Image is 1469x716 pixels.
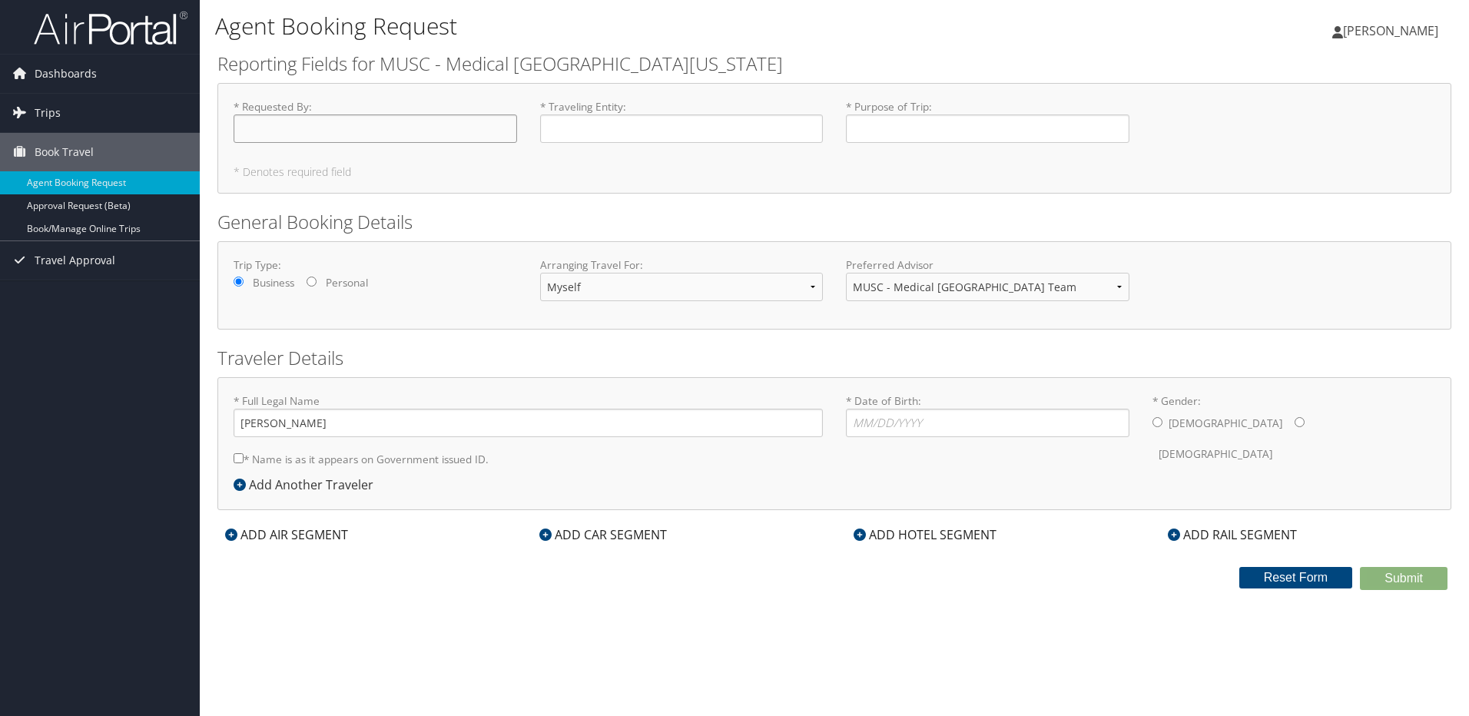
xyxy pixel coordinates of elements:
label: Arranging Travel For: [540,257,824,273]
input: * Date of Birth: [846,409,1129,437]
h2: General Booking Details [217,209,1451,235]
span: Travel Approval [35,241,115,280]
button: Submit [1360,567,1447,590]
button: Reset Form [1239,567,1353,588]
label: Preferred Advisor [846,257,1129,273]
span: Trips [35,94,61,132]
div: ADD RAIL SEGMENT [1160,525,1305,544]
label: * Traveling Entity : [540,99,824,143]
div: ADD HOTEL SEGMENT [846,525,1004,544]
img: airportal-logo.png [34,10,187,46]
h2: Reporting Fields for MUSC - Medical [GEOGRAPHIC_DATA][US_STATE] [217,51,1451,77]
label: Trip Type: [234,257,517,273]
div: ADD CAR SEGMENT [532,525,675,544]
input: * Name is as it appears on Government issued ID. [234,453,244,463]
input: * Requested By: [234,114,517,143]
label: * Full Legal Name [234,393,823,437]
div: Add Another Traveler [234,476,381,494]
label: * Gender: [1152,393,1436,469]
label: Business [253,275,294,290]
div: ADD AIR SEGMENT [217,525,356,544]
h1: Agent Booking Request [215,10,1041,42]
label: Personal [326,275,368,290]
input: * Traveling Entity: [540,114,824,143]
a: [PERSON_NAME] [1332,8,1454,54]
span: [PERSON_NAME] [1343,22,1438,39]
input: * Full Legal Name [234,409,823,437]
label: * Purpose of Trip : [846,99,1129,143]
label: * Date of Birth: [846,393,1129,437]
input: * Gender:[DEMOGRAPHIC_DATA][DEMOGRAPHIC_DATA] [1152,417,1162,427]
h2: Traveler Details [217,345,1451,371]
input: * Purpose of Trip: [846,114,1129,143]
span: Dashboards [35,55,97,93]
label: * Name is as it appears on Government issued ID. [234,445,489,473]
label: * Requested By : [234,99,517,143]
label: [DEMOGRAPHIC_DATA] [1159,439,1272,469]
label: [DEMOGRAPHIC_DATA] [1169,409,1282,438]
h5: * Denotes required field [234,167,1435,177]
span: Book Travel [35,133,94,171]
input: * Gender:[DEMOGRAPHIC_DATA][DEMOGRAPHIC_DATA] [1295,417,1305,427]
